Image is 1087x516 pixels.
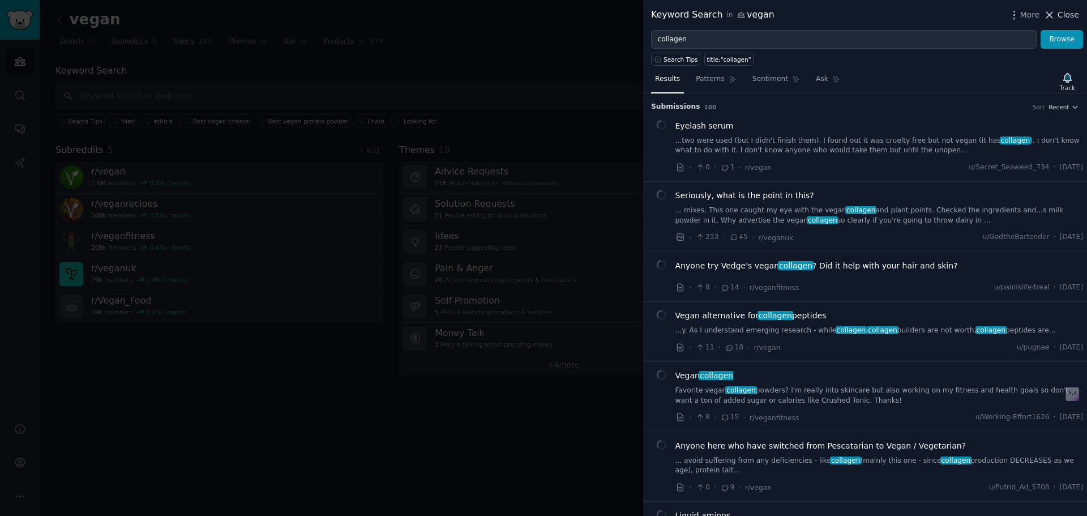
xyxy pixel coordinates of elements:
[750,414,799,422] span: r/veganfitness
[1054,283,1056,293] span: ·
[689,412,691,424] span: ·
[748,70,804,93] a: Sentiment
[1054,412,1056,423] span: ·
[1054,483,1056,493] span: ·
[1060,343,1083,353] span: [DATE]
[745,484,772,492] span: r/vegan
[675,456,1084,476] a: ... avoid suffering from any deficiencies - likecollagen(mainly this one - sincecollagenproductio...
[778,261,814,270] span: collagen
[836,326,867,334] span: collagen
[720,283,739,293] span: 14
[1054,343,1056,353] span: ·
[830,457,861,464] span: collagen
[704,53,754,66] a: title:"collagen"
[1020,9,1040,21] span: More
[1060,283,1083,293] span: [DATE]
[1060,412,1083,423] span: [DATE]
[695,412,709,423] span: 8
[739,481,741,493] span: ·
[1043,9,1079,21] button: Close
[651,70,684,93] a: Results
[807,216,838,224] span: collagen
[689,342,691,353] span: ·
[982,232,1049,242] span: u/GodtheBartender
[655,74,680,84] span: Results
[675,386,1084,406] a: Favorite vegancollagenpowders? I'm really into skincare but also working on my fitness and health...
[696,74,724,84] span: Patterns
[720,483,734,493] span: 9
[675,260,958,272] a: Anyone try Vedge's vegancollagen? Did it help with your hair and skin?
[1008,9,1040,21] button: More
[675,440,966,452] a: Anyone here who have switched from Pescatarian to Vegan / Vegetarian?
[752,232,754,244] span: ·
[1056,70,1079,93] button: Track
[704,104,717,110] span: 100
[1049,103,1069,111] span: Recent
[699,371,734,380] span: collagen
[692,70,740,93] a: Patterns
[754,344,781,352] span: r/vegan
[718,342,721,353] span: ·
[1033,103,1045,111] div: Sort
[1060,483,1083,493] span: [DATE]
[752,74,788,84] span: Sentiment
[675,190,814,202] a: Seriously, what is the point in this?
[745,164,772,172] span: r/vegan
[675,120,734,132] a: Eyelash serum
[1041,30,1083,49] button: Browse
[812,70,844,93] a: Ask
[758,311,793,320] span: collagen
[940,457,972,464] span: collagen
[988,483,1049,493] span: u/Putrid_Ad_5708
[816,74,828,84] span: Ask
[675,136,1084,156] a: ...two were used (but I didn't finish them). I found out it was cruelty free but not vegan (it ha...
[845,206,876,214] span: collagen
[675,326,1084,336] a: ...y. As I understand emerging research - whilecollagen/collagenbuilders are not worth,collagenpe...
[1049,103,1079,111] button: Recent
[722,232,725,244] span: ·
[720,163,734,173] span: 1
[743,282,745,293] span: ·
[975,326,1007,334] span: collagen
[714,282,716,293] span: ·
[675,206,1084,225] a: ... mixes. This one caught my eye with the vegancollagenand plant points. Checked the ingredients...
[651,8,774,22] div: Keyword Search vegan
[664,56,698,63] span: Search Tips
[714,412,716,424] span: ·
[695,232,718,242] span: 233
[720,412,739,423] span: 15
[651,30,1037,49] input: Try a keyword related to your business
[707,56,751,63] div: title:"collagen"
[750,284,799,292] span: r/veganfitness
[725,343,743,353] span: 18
[726,10,733,20] span: in
[689,232,691,244] span: ·
[675,370,733,382] span: Vegan
[689,481,691,493] span: ·
[714,481,716,493] span: ·
[689,282,691,293] span: ·
[675,370,733,382] a: Vegancollagen
[689,161,691,173] span: ·
[1000,137,1031,144] span: collagen
[1054,163,1056,173] span: ·
[695,483,709,493] span: 0
[1017,343,1050,353] span: u/pugnae
[695,163,709,173] span: 0
[867,326,898,334] span: collagen
[739,161,741,173] span: ·
[758,234,793,242] span: r/veganuk
[695,343,714,353] span: 11
[725,386,756,394] span: collagen
[743,412,745,424] span: ·
[651,53,700,66] button: Search Tips
[729,232,748,242] span: 45
[695,283,709,293] span: 8
[651,102,700,112] span: Submission s
[675,310,827,322] a: Vegan alternative forcollagenpeptides
[675,260,958,272] span: Anyone try Vedge's vegan ? Did it help with your hair and skin?
[994,283,1050,293] span: u/painislife4real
